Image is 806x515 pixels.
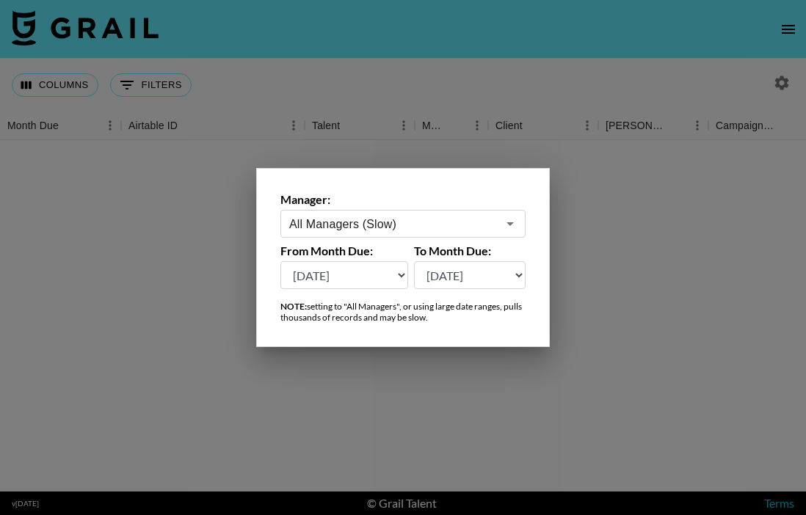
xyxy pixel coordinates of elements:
div: setting to "All Managers", or using large date ranges, pulls thousands of records and may be slow. [280,301,526,323]
label: Manager: [280,192,526,207]
label: From Month Due: [280,244,408,258]
label: To Month Due: [414,244,526,258]
strong: NOTE: [280,301,307,312]
button: Open [500,213,520,234]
